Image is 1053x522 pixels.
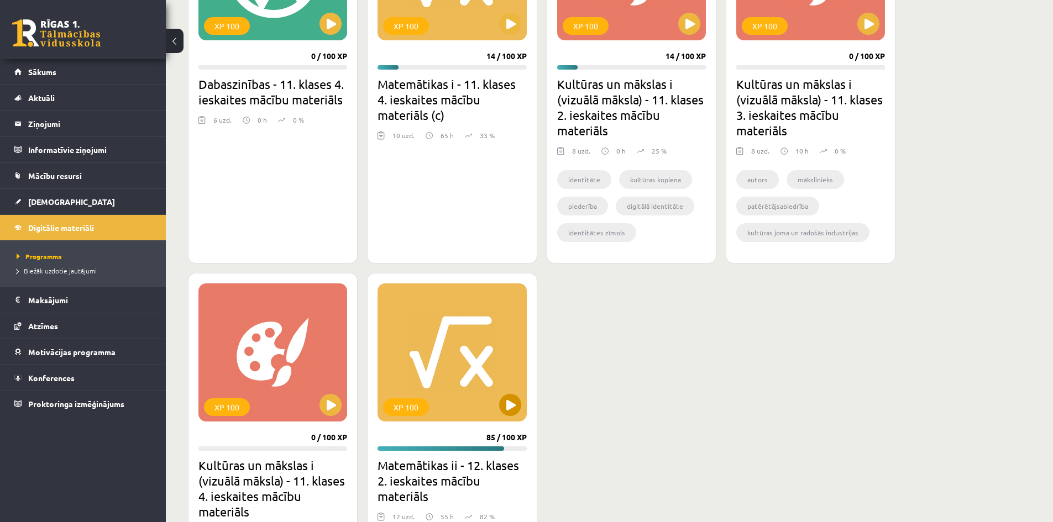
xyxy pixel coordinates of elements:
a: Atzīmes [14,313,152,339]
a: Sākums [14,59,152,85]
li: kultūras joma un radošās industrijas [736,223,869,242]
a: Aktuāli [14,85,152,110]
p: 25 % [652,146,667,156]
h2: Kultūras un mākslas i (vizuālā māksla) - 11. klases 4. ieskaites mācību materiāls [198,457,347,519]
a: Informatīvie ziņojumi [14,137,152,162]
legend: Informatīvie ziņojumi [28,137,152,162]
p: 0 % [835,146,846,156]
p: 65 h [441,130,454,140]
div: XP 100 [204,398,250,416]
div: XP 100 [204,17,250,35]
a: Programma [17,251,155,261]
div: 6 uzd. [213,115,232,131]
a: Maksājumi [14,287,152,313]
a: Ziņojumi [14,111,152,136]
h2: Matemātikas ii - 12. klases 2. ieskaites mācību materiāls [378,457,526,504]
p: 82 % [480,512,495,521]
a: Motivācijas programma [14,339,152,365]
div: 10 uzd. [392,130,415,147]
h2: Matemātikas i - 11. klases 4. ieskaites mācību materiāls (c) [378,76,526,123]
li: kultūras kopiena [619,170,692,189]
a: Digitālie materiāli [14,215,152,240]
a: Proktoringa izmēģinājums [14,391,152,416]
h2: Kultūras un mākslas i (vizuālā māksla) - 11. klases 2. ieskaites mācību materiāls [557,76,706,138]
li: digitālā identitāte [616,197,694,215]
legend: Ziņojumi [28,111,152,136]
p: 0 % [293,115,304,125]
span: [DEMOGRAPHIC_DATA] [28,197,115,207]
span: Motivācijas programma [28,347,116,357]
p: 10 h [795,146,809,156]
p: 33 % [480,130,495,140]
span: Biežāk uzdotie jautājumi [17,266,97,275]
li: patērētājsabiedrība [736,197,819,215]
a: Mācību resursi [14,163,152,188]
a: Rīgas 1. Tālmācības vidusskola [12,19,101,47]
div: XP 100 [563,17,609,35]
a: Biežāk uzdotie jautājumi [17,266,155,276]
span: Sākums [28,67,56,77]
a: [DEMOGRAPHIC_DATA] [14,189,152,214]
p: 55 h [441,512,454,521]
span: Digitālie materiāli [28,223,94,233]
p: 0 h [258,115,267,125]
span: Atzīmes [28,321,58,331]
li: piederība [557,197,608,215]
li: identitāte [557,170,611,189]
span: Mācību resursi [28,171,82,181]
li: identitātes zīmols [557,223,636,242]
div: XP 100 [742,17,788,35]
span: Konferences [28,373,75,383]
div: 8 uzd. [572,146,590,162]
li: mākslinieks [787,170,844,189]
span: Aktuāli [28,93,55,103]
h2: Dabaszinības - 11. klases 4. ieskaites mācību materiāls [198,76,347,107]
span: Programma [17,252,62,261]
legend: Maksājumi [28,287,152,313]
a: Konferences [14,365,152,391]
div: XP 100 [383,17,429,35]
div: XP 100 [383,398,429,416]
li: autors [736,170,779,189]
p: 0 h [616,146,626,156]
div: 8 uzd. [751,146,769,162]
span: Proktoringa izmēģinājums [28,399,124,409]
h2: Kultūras un mākslas i (vizuālā māksla) - 11. klases 3. ieskaites mācību materiāls [736,76,885,138]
